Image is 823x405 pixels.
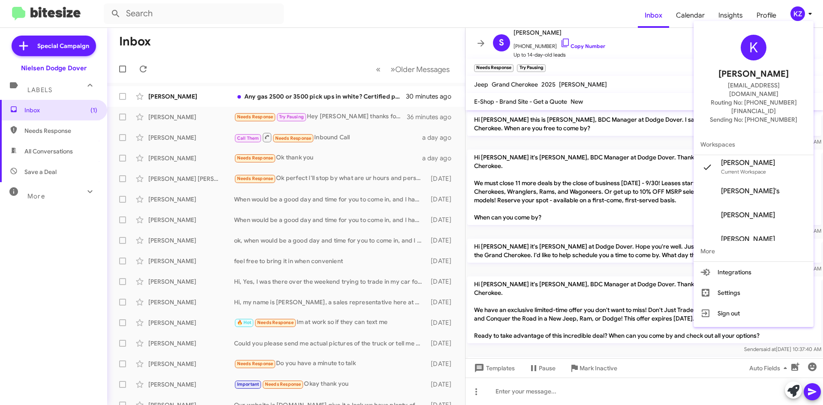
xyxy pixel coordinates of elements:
button: Integrations [694,262,814,282]
span: Routing No: [PHONE_NUMBER][FINANCIAL_ID] [704,98,803,115]
span: [EMAIL_ADDRESS][DOMAIN_NAME] [704,81,803,98]
span: [PERSON_NAME] [718,67,789,81]
span: [PERSON_NAME] [721,211,775,219]
span: Current Workspace [721,168,766,175]
span: Workspaces [694,134,814,155]
button: Sign out [694,303,814,324]
span: [PERSON_NAME]'s [721,187,780,195]
span: [PERSON_NAME] [721,235,775,243]
div: K [741,35,766,60]
span: More [694,241,814,261]
button: Settings [694,282,814,303]
span: [PERSON_NAME] [721,159,775,167]
span: Sending No: [PHONE_NUMBER] [710,115,797,124]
